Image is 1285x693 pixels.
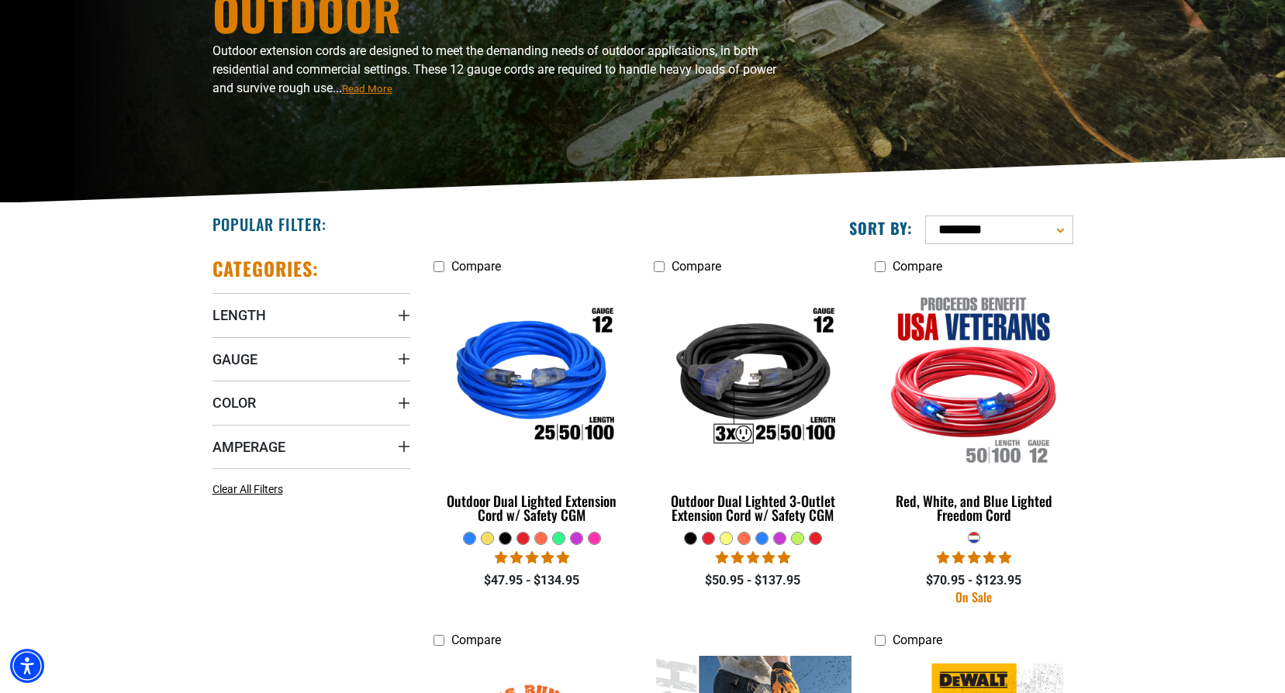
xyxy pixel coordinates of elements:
[434,289,630,467] img: Outdoor Dual Lighted Extension Cord w/ Safety CGM
[212,214,326,234] h2: Popular Filter:
[893,633,942,647] span: Compare
[495,550,569,565] span: 4.81 stars
[212,43,776,95] span: Outdoor extension cords are designed to meet the demanding needs of outdoor applications, in both...
[212,257,320,281] h2: Categories:
[212,293,410,336] summary: Length
[212,425,410,468] summary: Amperage
[893,259,942,274] span: Compare
[434,281,631,531] a: Outdoor Dual Lighted Extension Cord w/ Safety CGM Outdoor Dual Lighted Extension Cord w/ Safety CGM
[875,571,1073,590] div: $70.95 - $123.95
[849,218,913,238] label: Sort by:
[434,494,631,522] div: Outdoor Dual Lighted Extension Cord w/ Safety CGM
[212,483,283,495] span: Clear All Filters
[876,289,1072,467] img: Red, White, and Blue Lighted Freedom Cord
[672,259,721,274] span: Compare
[342,83,392,95] span: Read More
[875,281,1073,531] a: Red, White, and Blue Lighted Freedom Cord Red, White, and Blue Lighted Freedom Cord
[212,337,410,381] summary: Gauge
[212,381,410,424] summary: Color
[212,481,289,498] a: Clear All Filters
[212,394,256,412] span: Color
[655,289,851,467] img: Outdoor Dual Lighted 3-Outlet Extension Cord w/ Safety CGM
[212,306,266,324] span: Length
[434,571,631,590] div: $47.95 - $134.95
[654,494,851,522] div: Outdoor Dual Lighted 3-Outlet Extension Cord w/ Safety CGM
[937,550,1011,565] span: 5.00 stars
[716,550,790,565] span: 4.80 stars
[875,591,1073,603] div: On Sale
[654,571,851,590] div: $50.95 - $137.95
[212,438,285,456] span: Amperage
[10,649,44,683] div: Accessibility Menu
[875,494,1073,522] div: Red, White, and Blue Lighted Freedom Cord
[654,281,851,531] a: Outdoor Dual Lighted 3-Outlet Extension Cord w/ Safety CGM Outdoor Dual Lighted 3-Outlet Extensio...
[212,350,257,368] span: Gauge
[451,633,501,647] span: Compare
[451,259,501,274] span: Compare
